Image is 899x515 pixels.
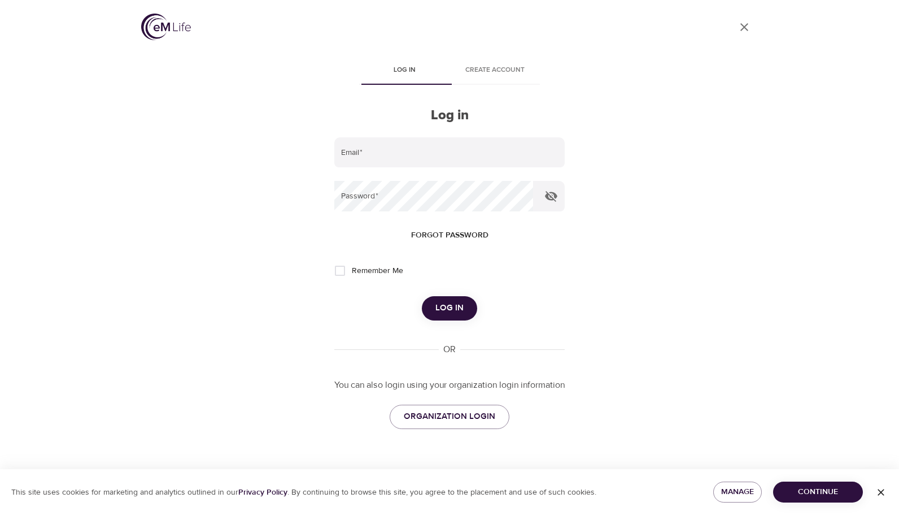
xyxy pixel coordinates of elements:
[435,301,464,315] span: Log in
[352,265,403,277] span: Remember Me
[773,482,863,503] button: Continue
[407,225,493,246] button: Forgot password
[782,485,854,499] span: Continue
[731,14,758,41] a: close
[411,228,488,243] span: Forgot password
[404,409,495,424] span: ORGANIZATION LOGIN
[722,485,753,499] span: Manage
[334,379,565,392] p: You can also login using your organization login information
[334,58,565,85] div: disabled tabs example
[422,296,477,320] button: Log in
[713,482,762,503] button: Manage
[238,487,287,497] a: Privacy Policy
[141,14,191,40] img: logo
[439,343,460,356] div: OR
[390,405,509,429] a: ORGANIZATION LOGIN
[456,64,533,76] span: Create account
[334,107,565,124] h2: Log in
[366,64,443,76] span: Log in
